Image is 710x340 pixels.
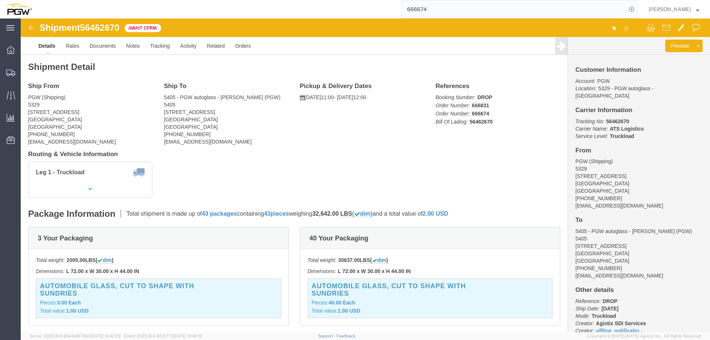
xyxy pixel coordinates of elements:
input: Search for shipment number, reference number [402,0,626,18]
span: [DATE] 10:42:29 [91,334,121,338]
span: Client: 2025.16.0-8fc0770 [124,334,202,338]
img: logo [5,4,32,15]
span: Copyright © [DATE]-[DATE] Agistix Inc., All Rights Reserved [587,333,701,339]
span: Server: 2025.16.0-9544af67660 [30,334,121,338]
span: Phillip Thornton [649,5,691,13]
span: [DATE] 10:40:19 [173,334,202,338]
button: [PERSON_NAME] [648,5,700,14]
a: Feedback [337,334,355,338]
a: Support [318,334,337,338]
iframe: FS Legacy Container [21,18,710,332]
